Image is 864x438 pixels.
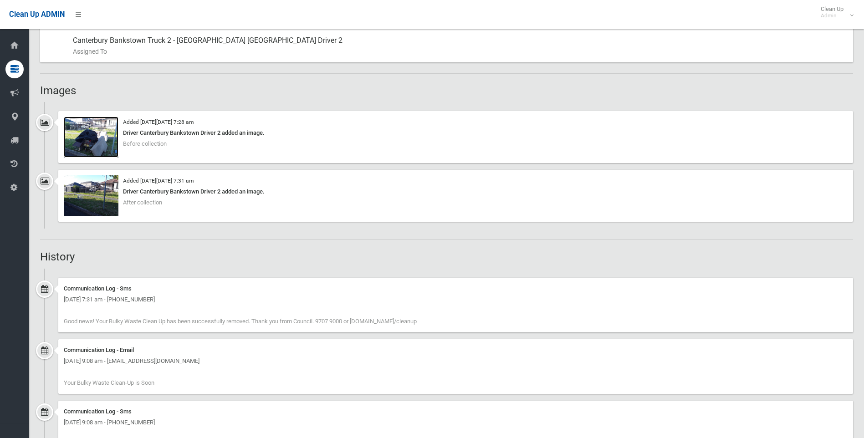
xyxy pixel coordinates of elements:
[64,356,848,367] div: [DATE] 9:08 am - [EMAIL_ADDRESS][DOMAIN_NAME]
[821,12,844,19] small: Admin
[73,46,846,57] small: Assigned To
[123,140,167,147] span: Before collection
[123,178,194,184] small: Added [DATE][DATE] 7:31 am
[64,318,417,325] span: Good news! Your Bulky Waste Clean Up has been successfully removed. Thank you from Council. 9707 ...
[40,251,853,263] h2: History
[64,294,848,305] div: [DATE] 7:31 am - [PHONE_NUMBER]
[123,119,194,125] small: Added [DATE][DATE] 7:28 am
[64,406,848,417] div: Communication Log - Sms
[816,5,853,19] span: Clean Up
[64,283,848,294] div: Communication Log - Sms
[64,127,848,138] div: Driver Canterbury Bankstown Driver 2 added an image.
[64,379,154,386] span: Your Bulky Waste Clean-Up is Soon
[73,30,846,62] div: Canterbury Bankstown Truck 2 - [GEOGRAPHIC_DATA] [GEOGRAPHIC_DATA] Driver 2
[123,199,162,206] span: After collection
[64,117,118,158] img: 2025-09-0107.28.342867172029269419130.jpg
[64,175,118,216] img: 2025-09-0107.30.598646015806267024845.jpg
[64,417,848,428] div: [DATE] 9:08 am - [PHONE_NUMBER]
[40,85,853,97] h2: Images
[64,186,848,197] div: Driver Canterbury Bankstown Driver 2 added an image.
[64,345,848,356] div: Communication Log - Email
[9,10,65,19] span: Clean Up ADMIN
